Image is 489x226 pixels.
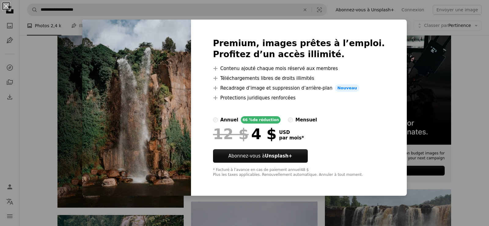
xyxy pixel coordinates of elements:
span: 12 $ [213,126,249,142]
li: Recadrage d’image et suppression d’arrière-plan [213,84,385,92]
strong: Unsplash+ [265,153,292,159]
img: premium_photo-1667401373119-f9af8c7ccf8e [82,20,191,196]
input: mensuel [288,117,293,122]
button: Abonnez-vous àUnsplash+ [213,149,308,163]
li: Protections juridiques renforcées [213,94,385,102]
li: Téléchargements libres de droits illimités [213,75,385,82]
h2: Premium, images prêtes à l’emploi. Profitez d’un accès illimité. [213,38,385,60]
div: 66 % de réduction [241,116,281,124]
span: USD [279,130,304,135]
div: annuel [220,116,238,124]
input: annuel66 %de réduction [213,117,218,122]
div: 4 $ [213,126,277,142]
li: Contenu ajouté chaque mois réservé aux membres [213,65,385,72]
div: mensuel [295,116,317,124]
span: par mois * [279,135,304,141]
div: * Facturé à l’avance en cas de paiement annuel 48 $ Plus les taxes applicables. Renouvellement au... [213,168,385,177]
span: Nouveau [335,84,359,92]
